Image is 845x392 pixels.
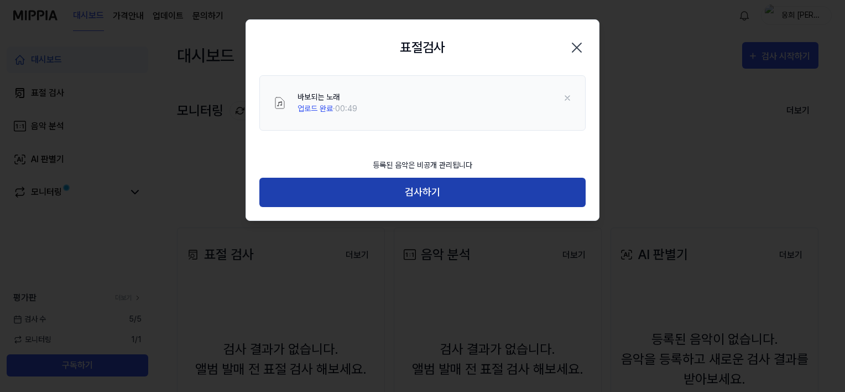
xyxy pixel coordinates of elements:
div: 등록된 음악은 비공개 관리됩니다 [366,153,479,178]
div: 바보되는 노래 [298,91,357,103]
h2: 표절검사 [400,38,445,58]
button: 검사하기 [259,178,586,207]
div: · 00:49 [298,103,357,115]
span: 업로드 완료 [298,104,333,113]
img: File Select [273,96,286,110]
